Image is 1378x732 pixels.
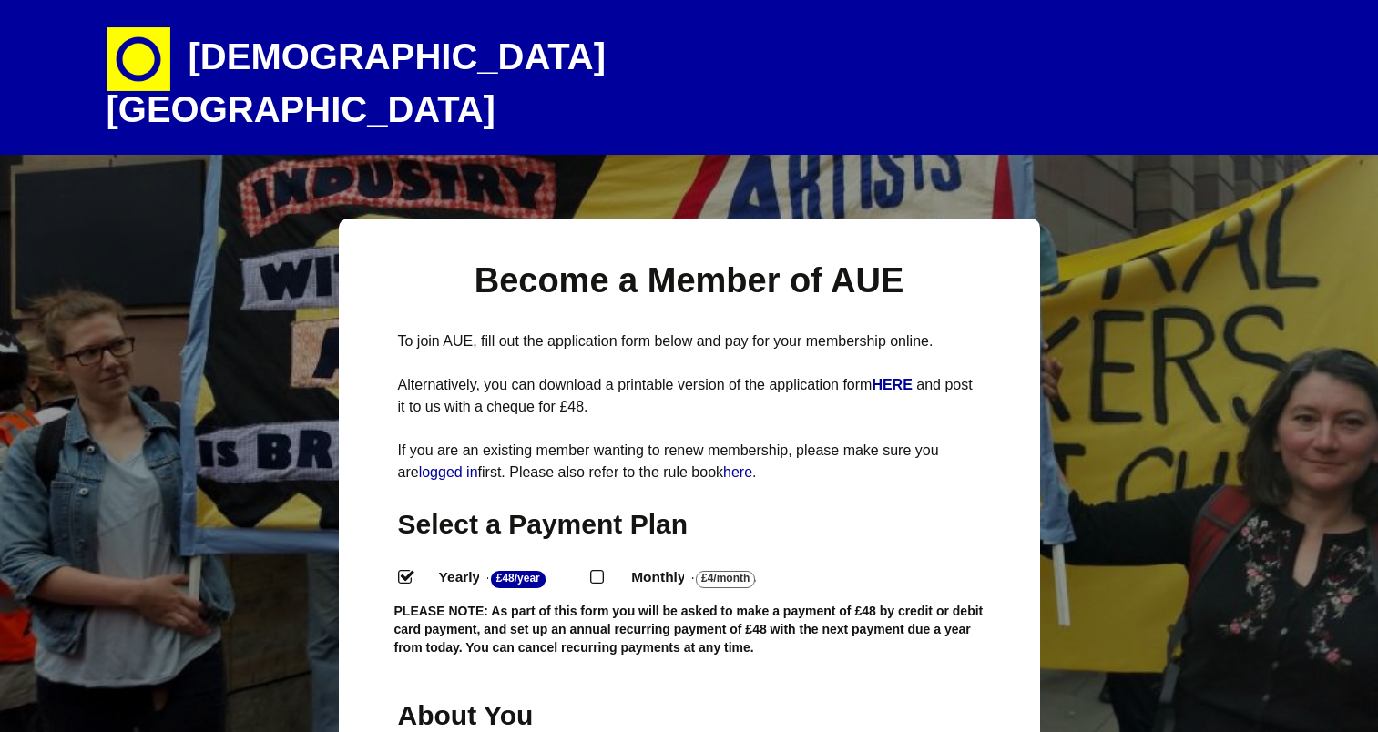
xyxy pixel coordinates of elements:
a: logged in [419,464,478,480]
p: To join AUE, fill out the application form below and pay for your membership online. [398,330,981,352]
a: here [723,464,752,480]
label: Yearly - . [423,564,591,591]
a: HERE [872,377,916,392]
h1: Become a Member of AUE [398,259,981,303]
strong: £4/Month [696,571,755,588]
strong: £48/Year [491,571,546,588]
img: circle-e1448293145835.png [107,27,170,91]
label: Monthly - . [615,564,801,591]
span: Select a Payment Plan [398,509,689,539]
p: Alternatively, you can download a printable version of the application form and post it to us wit... [398,374,981,418]
strong: HERE [872,377,912,392]
p: If you are an existing member wanting to renew membership, please make sure you are first. Please... [398,440,981,483]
